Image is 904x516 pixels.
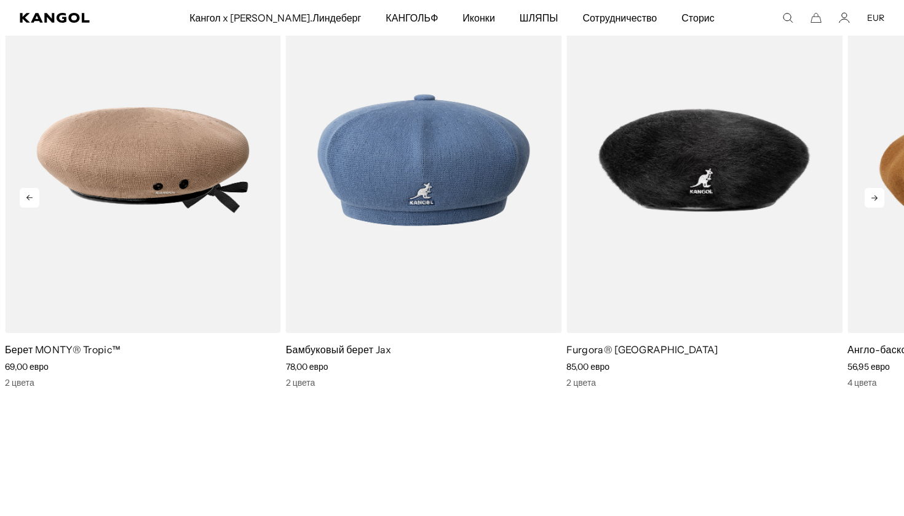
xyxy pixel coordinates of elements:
[286,377,562,388] div: 2 цвета
[566,343,718,356] a: Furgora® [GEOGRAPHIC_DATA]
[847,361,890,372] span: 56,95 евро
[782,12,793,23] summary: Поиск здесь
[811,12,822,23] button: корзина
[566,377,843,388] div: 2 цвета
[5,343,121,356] a: Берет MONTY® Tropic™
[286,361,328,372] span: 78,00 евро
[867,12,884,23] button: EUR
[286,343,392,356] a: Бамбуковый берет Jax
[5,361,49,372] span: 69,00 евро
[20,13,125,23] a: Кангол
[566,361,609,372] span: 85,00 евро
[839,12,850,23] a: учетная запись
[5,377,281,388] div: 2 цвета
